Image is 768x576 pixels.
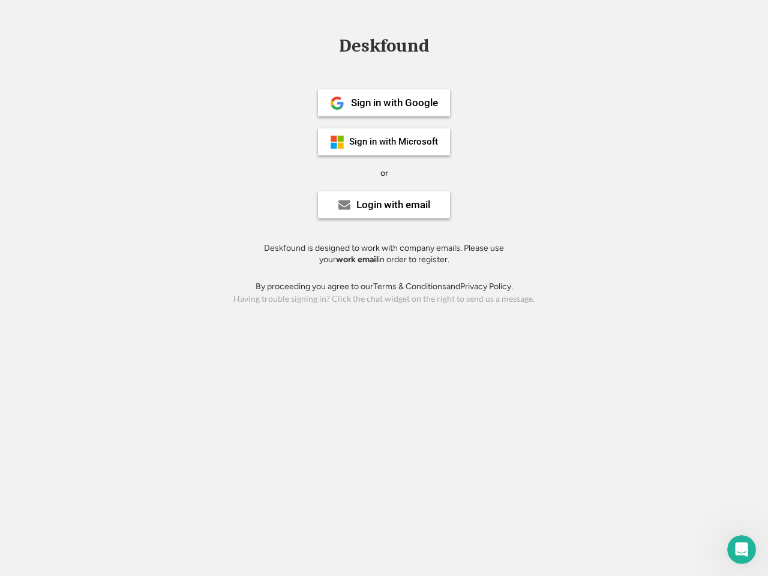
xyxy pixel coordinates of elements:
strong: work email [336,254,378,265]
a: Terms & Conditions [373,281,446,292]
div: Login with email [356,200,430,210]
img: ms-symbollockup_mssymbol_19.png [330,135,344,149]
a: Privacy Policy. [460,281,513,292]
div: Sign in with Google [351,98,438,108]
iframe: Intercom live chat [727,535,756,564]
div: Deskfound is designed to work with company emails. Please use your in order to register. [249,242,519,266]
div: Sign in with Microsoft [349,137,438,146]
div: By proceeding you agree to our and [256,281,513,293]
div: or [380,167,388,179]
div: Deskfound [333,37,435,55]
img: 1024px-Google__G__Logo.svg.png [330,96,344,110]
